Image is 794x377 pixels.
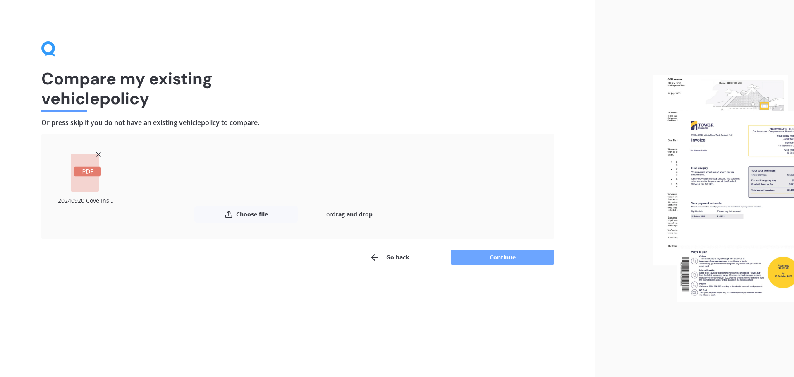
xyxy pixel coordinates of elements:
h4: Or press skip if you do not have an existing vehicle policy to compare. [41,118,554,127]
button: Continue [451,250,554,265]
button: Go back [370,249,409,266]
div: 20240920 Cove Ins 1312.06.pdf [58,195,114,206]
img: files.webp [653,75,794,303]
b: drag and drop [332,210,373,218]
div: or [298,206,401,223]
h1: Compare my existing vehicle policy [41,69,554,108]
button: Choose file [194,206,298,223]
